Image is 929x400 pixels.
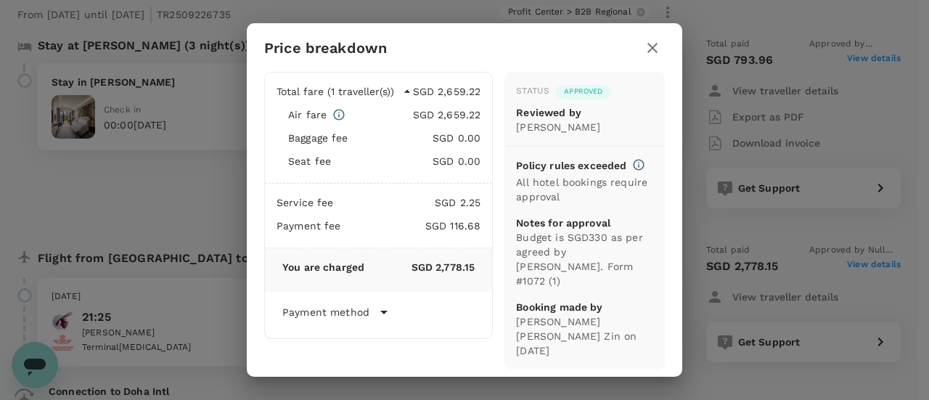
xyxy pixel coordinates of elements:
[277,195,334,210] p: Service fee
[516,216,653,230] p: Notes for approval
[555,86,611,97] span: Approved
[337,154,480,168] p: SGD 0.00
[516,84,549,99] div: Status
[412,84,480,99] p: SGD 2,659.22
[282,305,369,319] p: Payment method
[288,154,331,168] p: Seat fee
[516,175,653,204] p: All hotel bookings require approval
[264,36,387,60] h6: Price breakdown
[516,158,626,173] p: Policy rules exceeded
[277,219,341,233] p: Payment fee
[341,219,481,233] p: SGD 116.68
[516,300,653,314] p: Booking made by
[516,105,653,120] p: Reviewed by
[354,131,481,145] p: SGD 0.00
[288,107,327,122] p: Air fare
[334,195,481,210] p: SGD 2.25
[282,260,364,274] p: You are charged
[516,230,653,288] p: Budget is SGD330 as per agreed by [PERSON_NAME]. Form #1072 (1)
[277,84,394,99] p: Total fare (1 traveller(s))
[288,131,348,145] p: Baggage fee
[364,260,475,274] p: SGD 2,778.15
[277,84,412,99] button: Total fare (1 traveller(s))
[516,120,653,134] p: [PERSON_NAME]
[516,314,653,358] p: [PERSON_NAME] [PERSON_NAME] Zin on [DATE]
[345,107,480,122] p: SGD 2,659.22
